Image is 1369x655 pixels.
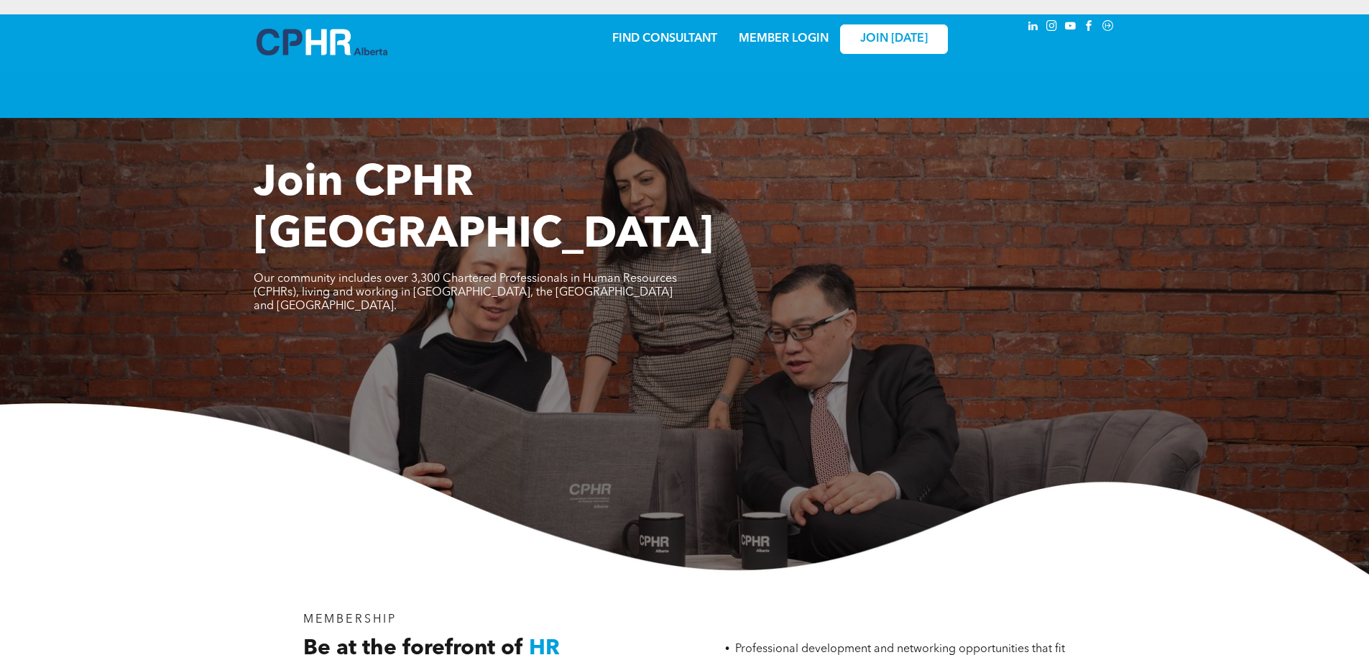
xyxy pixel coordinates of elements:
[303,614,397,626] span: MEMBERSHIP
[840,24,948,54] a: JOIN [DATE]
[1082,18,1097,37] a: facebook
[739,33,829,45] a: MEMBER LOGIN
[1025,18,1041,37] a: linkedin
[1100,18,1116,37] a: Social network
[254,162,714,257] span: Join CPHR [GEOGRAPHIC_DATA]
[860,32,928,46] span: JOIN [DATE]
[612,33,717,45] a: FIND CONSULTANT
[1044,18,1060,37] a: instagram
[1063,18,1079,37] a: youtube
[254,273,677,312] span: Our community includes over 3,300 Chartered Professionals in Human Resources (CPHRs), living and ...
[257,29,387,55] img: A blue and white logo for cp alberta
